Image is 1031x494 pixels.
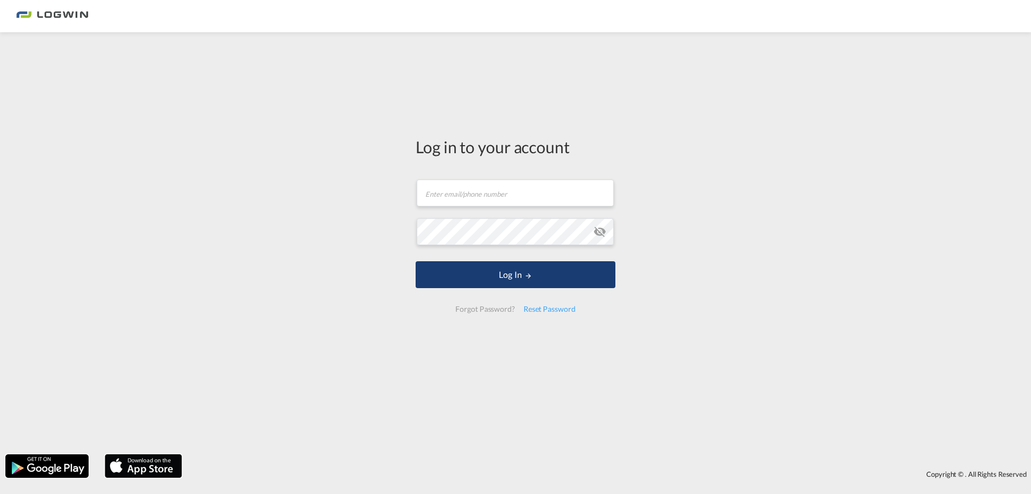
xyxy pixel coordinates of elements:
div: Log in to your account [416,135,615,158]
img: bc73a0e0d8c111efacd525e4c8ad7d32.png [16,4,89,28]
md-icon: icon-eye-off [593,225,606,238]
img: apple.png [104,453,183,479]
div: Copyright © . All Rights Reserved [187,465,1031,483]
input: Enter email/phone number [417,180,614,206]
button: LOGIN [416,261,615,288]
img: google.png [4,453,90,479]
div: Forgot Password? [451,299,519,319]
div: Reset Password [519,299,580,319]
